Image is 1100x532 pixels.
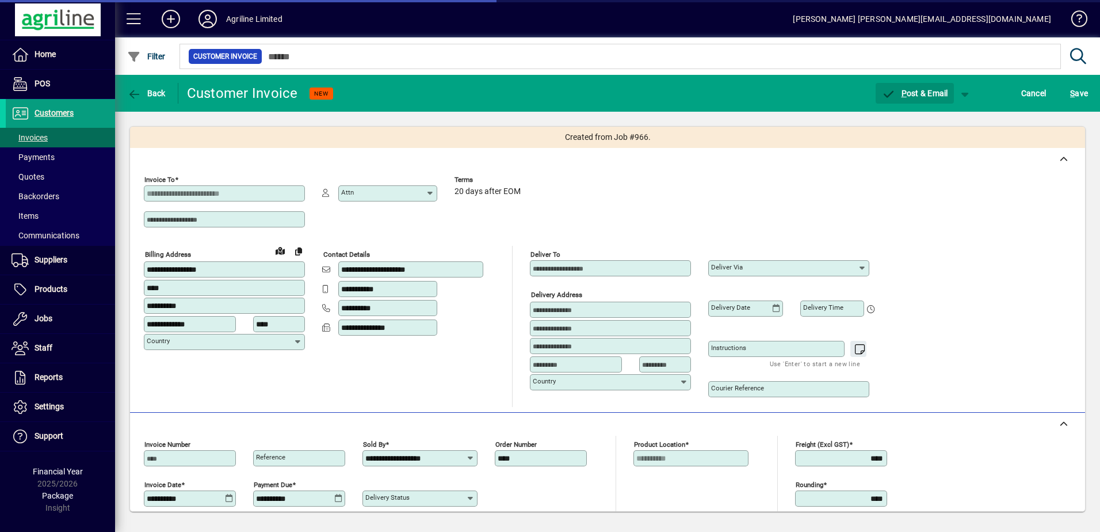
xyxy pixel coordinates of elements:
span: ost & Email [881,89,948,98]
mat-label: Reference [256,453,285,461]
span: Terms [454,176,524,184]
a: Communications [6,226,115,245]
span: Jobs [35,314,52,323]
mat-label: Rounding [796,481,823,489]
mat-label: Product location [634,440,685,449]
span: Payments [12,153,55,162]
mat-label: Attn [341,188,354,196]
a: Suppliers [6,246,115,275]
span: Package [42,491,73,500]
a: Payments [6,147,115,167]
button: Add [152,9,189,29]
button: Save [1067,83,1091,104]
a: Knowledge Base [1063,2,1086,40]
app-page-header-button: Back [115,83,178,104]
a: Invoices [6,128,115,147]
span: Communications [12,231,79,240]
span: Reports [35,373,63,382]
div: [PERSON_NAME] [PERSON_NAME][EMAIL_ADDRESS][DOMAIN_NAME] [793,10,1051,28]
span: Created from Job #966. [565,131,651,143]
mat-label: Sold by [363,440,385,449]
a: Staff [6,334,115,363]
a: Products [6,275,115,304]
span: Financial Year [33,467,83,476]
mat-hint: Use 'Enter' to start a new line [770,357,860,370]
span: Home [35,50,56,59]
mat-label: Invoice To [144,176,175,184]
mat-label: Delivery time [803,303,843,311]
mat-label: Order number [495,440,537,449]
a: Home [6,40,115,69]
mat-label: Invoice number [144,440,190,449]
span: ave [1070,84,1088,102]
span: Staff [35,343,52,352]
a: Reports [6,363,115,392]
a: Items [6,206,115,226]
mat-label: Deliver via [711,263,743,271]
span: POS [35,79,50,88]
button: Copy to Delivery address [289,242,308,260]
mat-label: Country [147,337,170,345]
span: Customer Invoice [193,51,257,62]
span: NEW [314,90,329,97]
mat-label: Instructions [711,344,746,352]
span: Suppliers [35,255,67,264]
a: POS [6,70,115,98]
mat-label: Delivery status [365,493,410,501]
a: Settings [6,393,115,421]
mat-label: Invoice date [144,481,181,489]
span: Settings [35,402,64,411]
span: Back [127,89,166,98]
span: Products [35,284,67,294]
div: Customer Invoice [187,84,298,102]
span: Invoices [12,133,48,142]
span: Filter [127,52,166,61]
button: Post & Email [876,83,954,104]
a: Backorders [6,187,115,206]
a: Support [6,422,115,451]
mat-label: Freight (excl GST) [796,440,849,449]
a: Quotes [6,167,115,187]
span: Customers [35,108,74,117]
mat-label: Payment due [254,481,292,489]
span: Support [35,431,63,440]
a: Jobs [6,305,115,333]
span: Cancel [1021,84,1046,102]
mat-label: Deliver To [530,250,560,259]
span: P [902,89,907,98]
span: 20 days after EOM [454,187,521,196]
span: Quotes [12,172,44,181]
button: Filter [124,46,169,67]
a: View on map [271,241,289,260]
mat-label: Country [533,377,556,385]
div: Agriline Limited [226,10,282,28]
span: Backorders [12,192,59,201]
span: Items [12,211,39,221]
button: Cancel [1018,83,1049,104]
button: Back [124,83,169,104]
span: S [1070,89,1075,98]
mat-label: Courier Reference [711,384,764,392]
button: Profile [189,9,226,29]
mat-label: Delivery date [711,303,750,311]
